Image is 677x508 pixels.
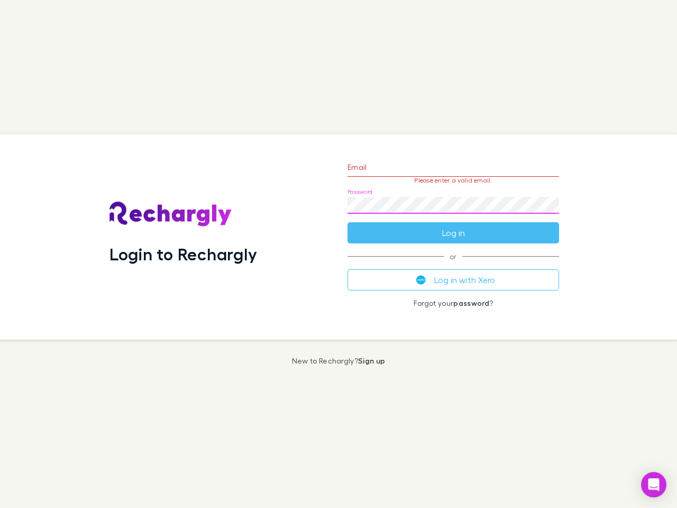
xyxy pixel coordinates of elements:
[347,299,559,307] p: Forgot your ?
[347,177,559,184] p: Please enter a valid email.
[347,256,559,257] span: or
[347,269,559,291] button: Log in with Xero
[347,188,372,196] label: Password
[416,275,426,285] img: Xero's logo
[109,244,257,264] h1: Login to Rechargly
[347,222,559,243] button: Log in
[453,298,489,307] a: password
[358,356,385,365] a: Sign up
[292,357,386,365] p: New to Rechargly?
[109,202,232,227] img: Rechargly's Logo
[641,472,666,497] div: Open Intercom Messenger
